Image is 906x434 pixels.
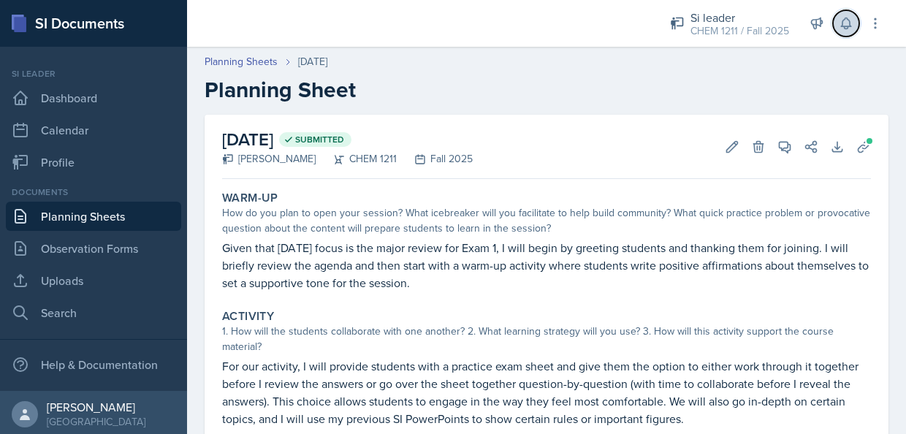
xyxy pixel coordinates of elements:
div: 1. How will the students collaborate with one another? 2. What learning strategy will you use? 3.... [222,324,871,354]
label: Activity [222,309,274,324]
a: Dashboard [6,83,181,113]
a: Planning Sheets [205,54,278,69]
a: Search [6,298,181,327]
div: [GEOGRAPHIC_DATA] [47,414,145,429]
a: Calendar [6,115,181,145]
a: Observation Forms [6,234,181,263]
a: Profile [6,148,181,177]
div: Si leader [690,9,789,26]
p: For our activity, I will provide students with a practice exam sheet and give them the option to ... [222,357,871,427]
div: Fall 2025 [397,151,473,167]
p: Given that [DATE] focus is the major review for Exam 1, I will begin by greeting students and tha... [222,239,871,292]
div: Documents [6,186,181,199]
div: [PERSON_NAME] [222,151,316,167]
h2: [DATE] [222,126,473,153]
div: [DATE] [298,54,327,69]
div: CHEM 1211 / Fall 2025 [690,23,789,39]
label: Warm-Up [222,191,278,205]
span: Submitted [295,134,344,145]
div: CHEM 1211 [316,151,397,167]
a: Uploads [6,266,181,295]
a: Planning Sheets [6,202,181,231]
div: How do you plan to open your session? What icebreaker will you facilitate to help build community... [222,205,871,236]
div: [PERSON_NAME] [47,400,145,414]
h2: Planning Sheet [205,77,888,103]
div: Si leader [6,67,181,80]
div: Help & Documentation [6,350,181,379]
